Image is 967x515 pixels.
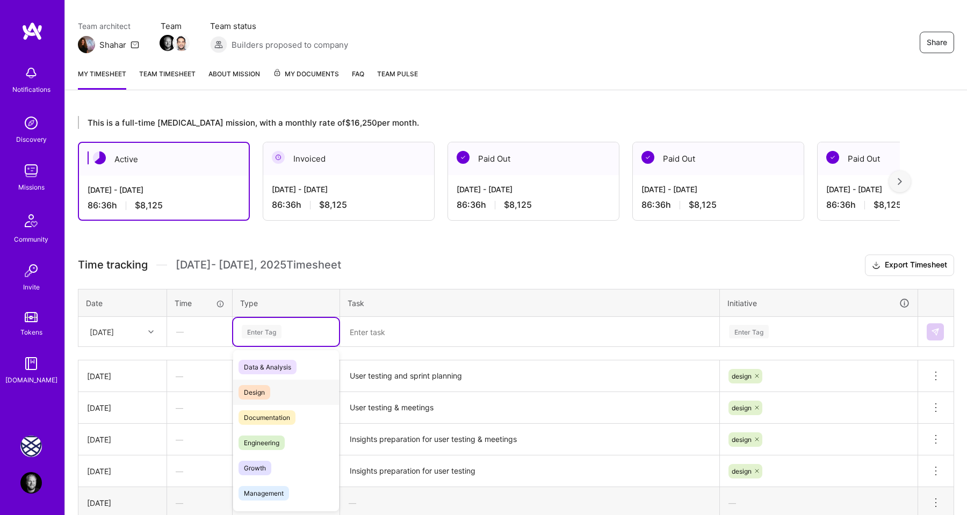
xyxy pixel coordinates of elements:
[263,142,434,175] div: Invoiced
[273,68,339,90] a: My Documents
[20,472,42,494] img: User Avatar
[239,436,285,450] span: Engineering
[239,360,297,374] span: Data & Analysis
[20,436,42,457] img: Charlie Health: Team for Mental Health Support
[18,182,45,193] div: Missions
[272,199,425,211] div: 86:36 h
[78,36,95,53] img: Team Architect
[272,184,425,195] div: [DATE] - [DATE]
[78,20,139,32] span: Team architect
[78,68,126,90] a: My timesheet
[319,199,347,211] span: $8,125
[135,200,163,211] span: $8,125
[20,62,42,84] img: bell
[18,208,44,234] img: Community
[448,142,619,175] div: Paid Out
[341,393,718,423] textarea: User testing & meetings
[931,328,940,336] img: Submit
[87,371,158,382] div: [DATE]
[168,317,232,346] div: —
[232,39,348,50] span: Builders proposed to company
[174,35,190,51] img: Team Member Avatar
[161,34,175,52] a: Team Member Avatar
[87,434,158,445] div: [DATE]
[504,199,532,211] span: $8,125
[78,258,148,272] span: Time tracking
[210,36,227,53] img: Builders proposed to company
[175,34,189,52] a: Team Member Avatar
[457,151,470,164] img: Paid Out
[239,410,295,425] span: Documentation
[340,289,720,317] th: Task
[865,255,954,276] button: Export Timesheet
[732,404,752,412] span: design
[87,466,158,477] div: [DATE]
[377,68,418,90] a: Team Pulse
[148,329,154,335] i: icon Chevron
[176,258,341,272] span: [DATE] - [DATE] , 2025 Timesheet
[641,151,654,164] img: Paid Out
[14,234,48,245] div: Community
[242,323,282,340] div: Enter Tag
[93,151,106,164] img: Active
[87,497,158,509] div: [DATE]
[729,323,769,340] div: Enter Tag
[927,37,947,48] span: Share
[239,385,270,400] span: Design
[641,184,795,195] div: [DATE] - [DATE]
[341,456,718,486] textarea: Insights preparation for user testing
[233,289,340,317] th: Type
[88,184,240,195] div: [DATE] - [DATE]
[689,199,717,211] span: $8,125
[826,151,839,164] img: Paid Out
[78,289,167,317] th: Date
[167,362,232,390] div: —
[79,143,249,176] div: Active
[20,260,42,281] img: Invite
[20,327,42,338] div: Tokens
[920,32,954,53] button: Share
[167,425,232,454] div: —
[21,21,43,41] img: logo
[641,199,795,211] div: 86:36 h
[633,142,804,175] div: Paid Out
[25,312,38,322] img: tokens
[20,353,42,374] img: guide book
[20,160,42,182] img: teamwork
[898,178,902,185] img: right
[78,116,900,129] div: This is a full-time [MEDICAL_DATA] mission, with a monthly rate of $16,250 per month.
[341,425,718,454] textarea: Insights preparation for user testing & meetings
[18,472,45,494] a: User Avatar
[210,20,348,32] span: Team status
[16,134,47,145] div: Discovery
[272,151,285,164] img: Invoiced
[352,68,364,90] a: FAQ
[12,84,50,95] div: Notifications
[732,436,752,444] span: design
[87,402,158,414] div: [DATE]
[167,394,232,422] div: —
[874,199,901,211] span: $8,125
[18,436,45,457] a: Charlie Health: Team for Mental Health Support
[732,467,752,475] span: design
[88,200,240,211] div: 86:36 h
[457,199,610,211] div: 86:36 h
[161,20,189,32] span: Team
[167,457,232,485] div: —
[99,39,126,50] div: Shahar
[23,281,40,293] div: Invite
[273,68,339,80] span: My Documents
[160,35,176,51] img: Team Member Avatar
[239,486,289,501] span: Management
[732,372,752,380] span: design
[131,40,139,49] i: icon Mail
[208,68,260,90] a: About Mission
[90,326,114,337] div: [DATE]
[872,260,881,271] i: icon Download
[139,68,196,90] a: Team timesheet
[239,461,271,475] span: Growth
[457,184,610,195] div: [DATE] - [DATE]
[20,112,42,134] img: discovery
[727,297,910,309] div: Initiative
[5,374,57,386] div: [DOMAIN_NAME]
